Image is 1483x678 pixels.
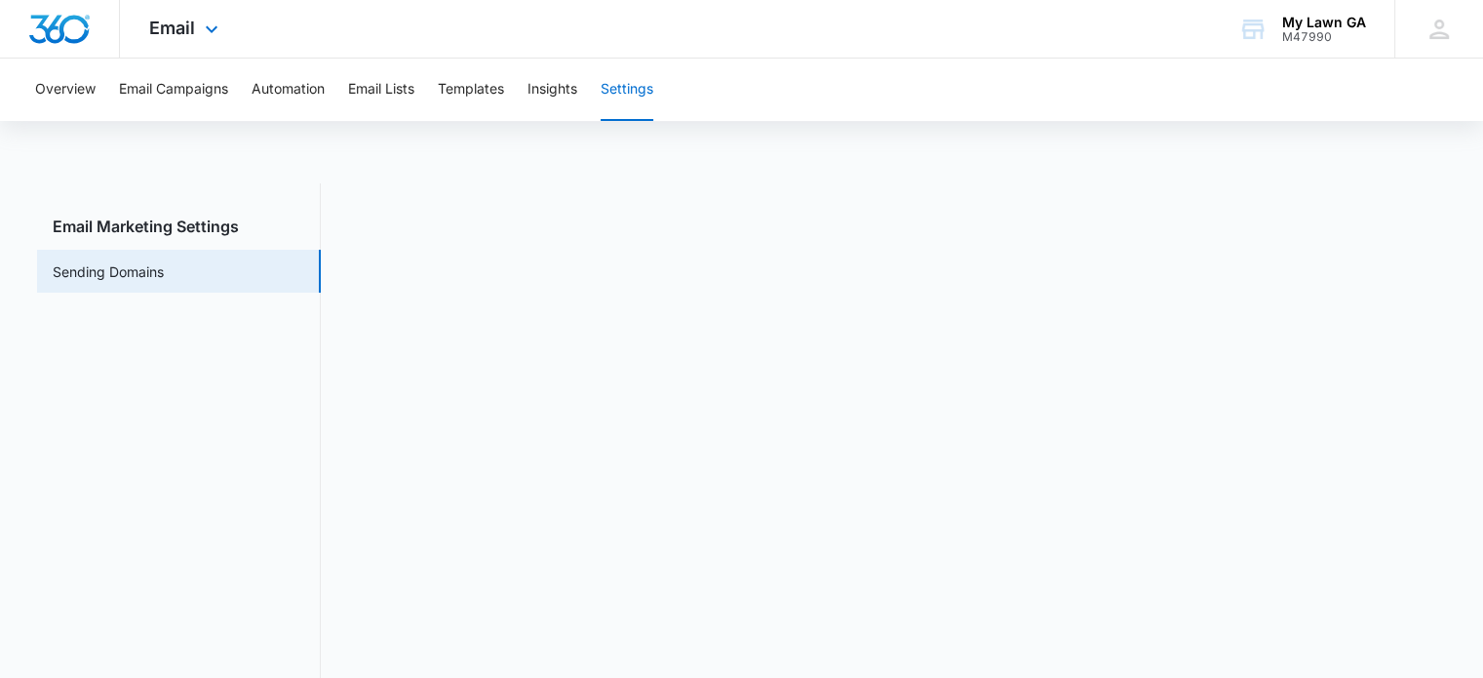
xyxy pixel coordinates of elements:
[438,59,504,121] button: Templates
[119,59,228,121] button: Email Campaigns
[149,18,195,38] span: Email
[527,59,577,121] button: Insights
[37,215,321,238] h3: Email Marketing Settings
[348,59,414,121] button: Email Lists
[252,59,325,121] button: Automation
[1282,30,1366,44] div: account id
[601,59,653,121] button: Settings
[35,59,96,121] button: Overview
[53,261,164,282] a: Sending Domains
[1282,15,1366,30] div: account name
